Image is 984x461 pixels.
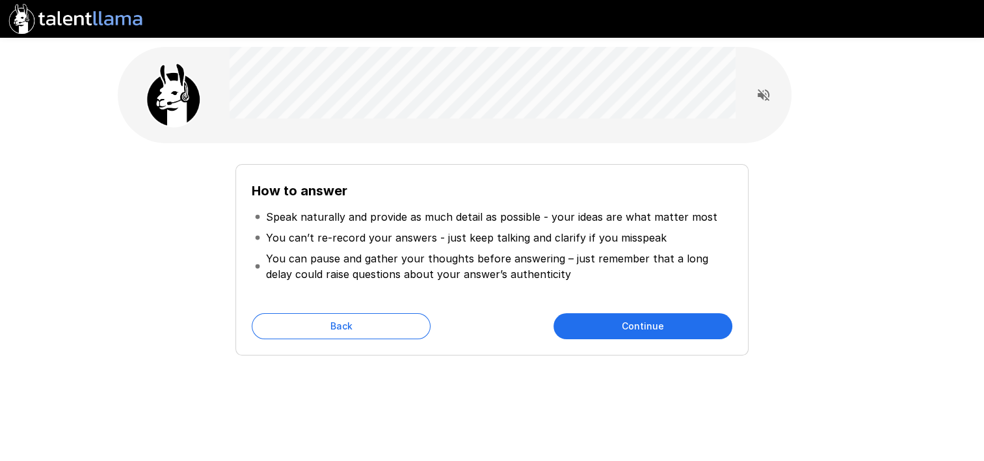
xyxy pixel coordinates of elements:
[751,82,777,108] button: Read questions aloud
[252,313,431,339] button: Back
[141,63,206,128] img: llama_clean.png
[266,230,667,245] p: You can’t re-record your answers - just keep talking and clarify if you misspeak
[553,313,732,339] button: Continue
[266,209,717,225] p: Speak naturally and provide as much detail as possible - your ideas are what matter most
[266,251,729,282] p: You can pause and gather your thoughts before answering – just remember that a long delay could r...
[252,183,347,199] b: How to answer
